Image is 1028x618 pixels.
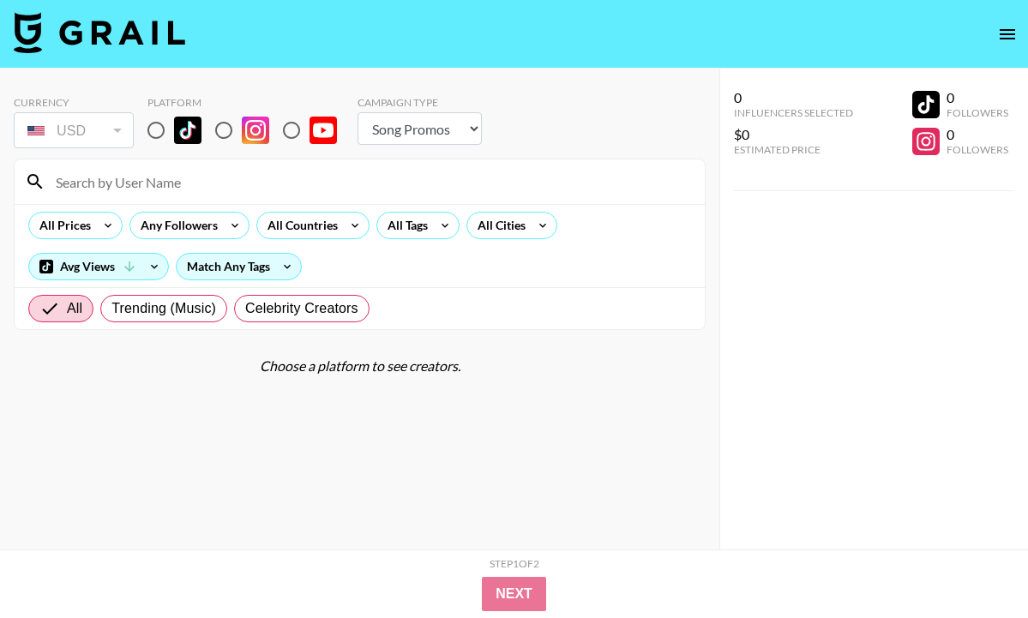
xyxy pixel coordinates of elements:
[734,106,853,119] div: Influencers Selected
[174,117,201,144] img: TikTok
[358,96,482,109] div: Campaign Type
[490,557,539,570] div: Step 1 of 2
[467,213,529,238] div: All Cities
[130,213,221,238] div: Any Followers
[29,213,94,238] div: All Prices
[990,17,1025,51] button: open drawer
[734,126,853,143] div: $0
[734,143,853,156] div: Estimated Price
[14,12,185,53] img: Grail Talent
[29,254,168,279] div: Avg Views
[45,168,694,195] input: Search by User Name
[947,126,1008,143] div: 0
[482,577,546,611] button: Next
[14,357,706,375] div: Choose a platform to see creators.
[67,298,82,319] span: All
[377,213,431,238] div: All Tags
[245,298,358,319] span: Celebrity Creators
[310,117,337,144] img: YouTube
[257,213,341,238] div: All Countries
[942,532,1007,597] iframe: Drift Widget Chat Controller
[111,298,216,319] span: Trending (Music)
[177,254,301,279] div: Match Any Tags
[947,143,1008,156] div: Followers
[14,109,134,152] div: Currency is locked to USD
[947,106,1008,119] div: Followers
[17,116,130,146] div: USD
[147,96,351,109] div: Platform
[947,89,1008,106] div: 0
[242,117,269,144] img: Instagram
[14,96,134,109] div: Currency
[734,89,853,106] div: 0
